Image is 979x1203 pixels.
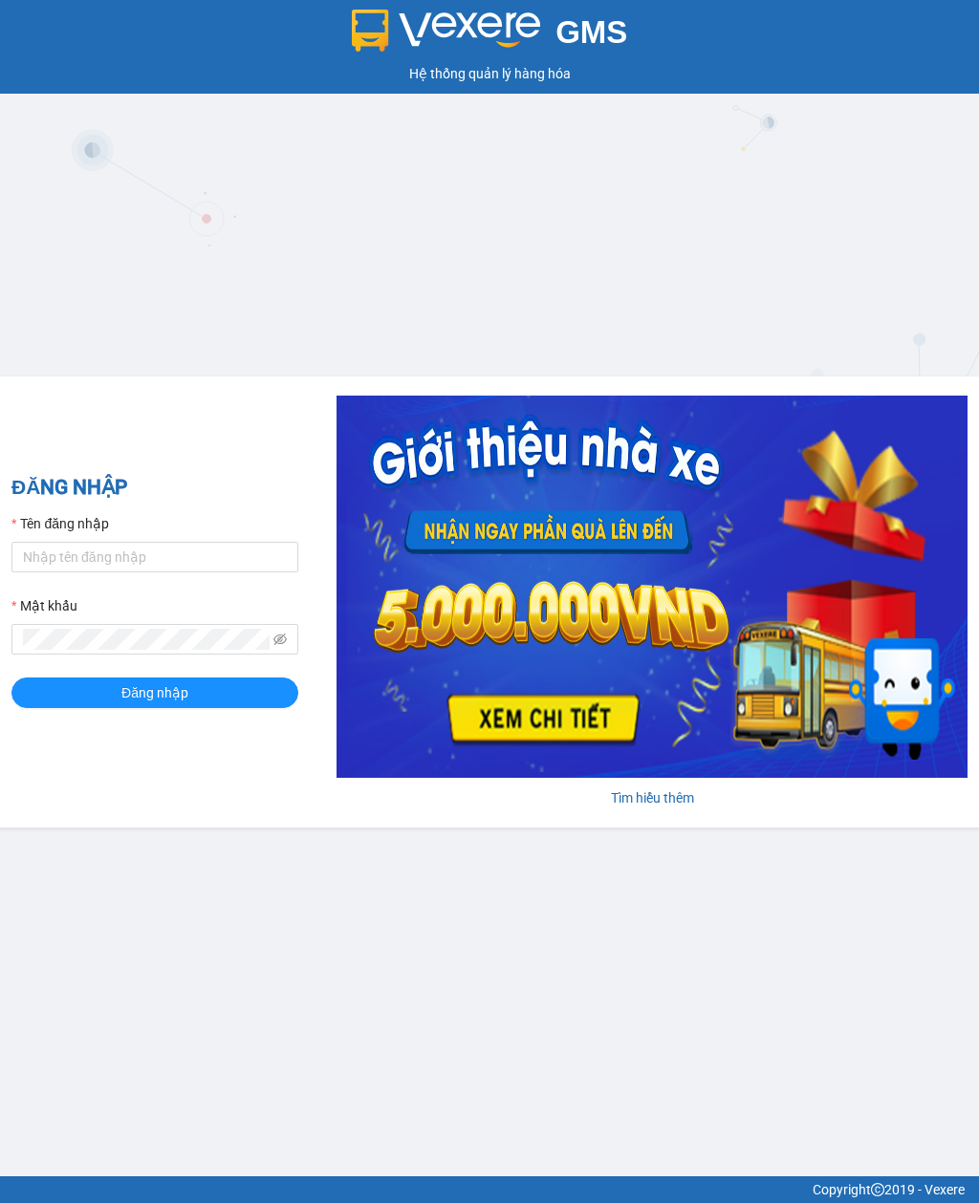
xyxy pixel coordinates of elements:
[11,677,298,708] button: Đăng nhập
[337,787,968,808] div: Tìm hiểu thêm
[11,542,298,572] input: Tên đăng nhập
[11,472,298,504] h2: ĐĂNG NHẬP
[23,629,270,650] input: Mật khẩu
[121,682,188,703] span: Đăng nhập
[273,633,287,646] span: eye-invisible
[555,14,627,50] span: GMS
[11,595,77,616] label: Mật khẩu
[5,63,974,84] div: Hệ thống quản lý hàng hóa
[11,513,109,534] label: Tên đăng nhập
[352,10,541,52] img: logo 2
[14,1179,965,1200] div: Copyright 2019 - Vexere
[871,1183,884,1196] span: copyright
[337,396,968,778] img: banner-0
[352,29,628,44] a: GMS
